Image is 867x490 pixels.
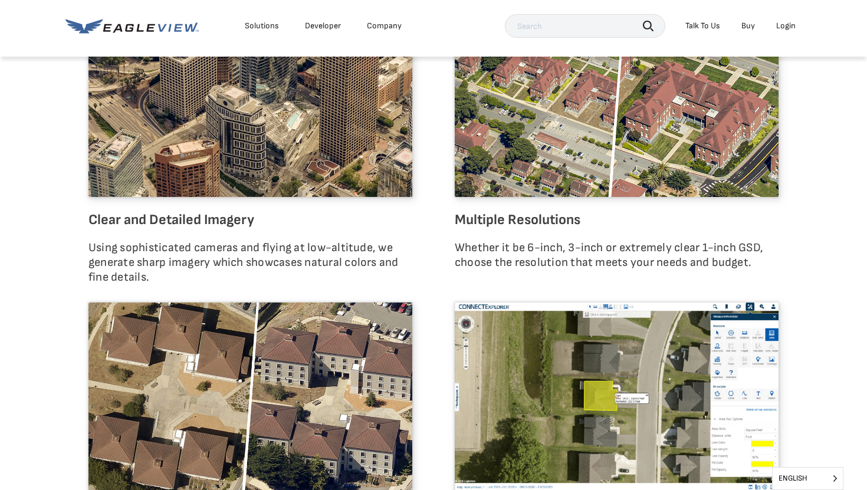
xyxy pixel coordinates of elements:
[305,21,341,31] a: Developer
[776,21,796,31] div: Login
[455,9,779,198] img: Multiple Resolutions
[367,21,402,31] div: Company
[88,241,412,302] p: Using sophisticated cameras and flying at low-altitude, we generate sharp imagery which showcases...
[88,9,412,198] img: Clear and Detailed Imagery
[741,21,755,31] a: Buy
[455,241,779,288] p: Whether it be 6-inch, 3-inch or extremely clear 1-inch GSD, choose the resolution that meets your...
[88,209,412,231] h6: Clear and Detailed Imagery
[685,21,720,31] div: Talk To Us
[455,209,779,231] h6: Multiple Resolutions
[772,467,843,490] aside: Language selected: English
[505,14,665,38] input: Search
[245,21,279,31] div: Solutions
[773,468,843,489] span: English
